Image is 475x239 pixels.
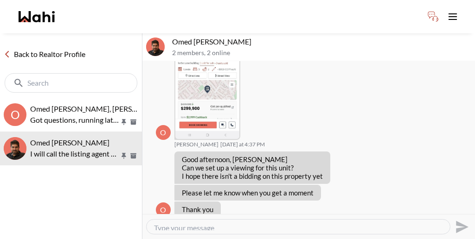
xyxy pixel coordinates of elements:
p: Omed [PERSON_NAME] [172,37,471,46]
button: Toggle open navigation menu [443,7,462,26]
div: O [156,125,171,140]
img: 1000192386.jpg [175,2,239,139]
textarea: Type your message [154,223,443,230]
div: Omed Wahab, Faraz [4,137,26,160]
img: O [146,38,165,56]
p: Good afternoon, [PERSON_NAME] Can we set up a viewing for this unit? I hope there isn't a bidding... [182,155,323,180]
div: Omed Wahab, Faraz [146,38,165,56]
button: Archive [128,118,138,126]
div: O [4,103,26,126]
span: Omed [PERSON_NAME], [PERSON_NAME] [30,104,170,113]
p: Thank you [182,205,213,214]
a: Wahi homepage [19,11,55,22]
p: Got questions, running late, or need help? Just message here. 😊 Here’s a quick guide to help you ... [30,114,120,126]
button: Pin [120,118,128,126]
input: Search [27,78,116,88]
span: [PERSON_NAME] [174,141,218,148]
p: I will call the listing agent and update you shortly [30,148,120,159]
img: O [4,137,26,160]
button: Send [450,216,471,237]
p: 2 members , 2 online [172,49,471,57]
button: Archive [128,152,138,160]
span: Omed [PERSON_NAME] [30,138,109,147]
p: Please let me know when you get a moment [182,189,314,197]
time: 2025-10-10T20:37:10.117Z [220,141,265,148]
div: O [156,202,171,217]
button: Pin [120,152,128,160]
